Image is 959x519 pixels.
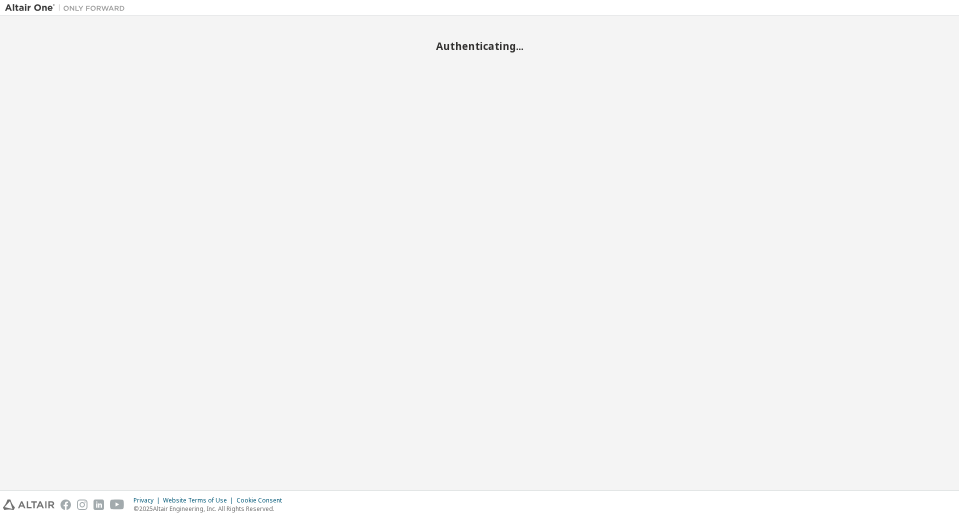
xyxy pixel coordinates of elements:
h2: Authenticating... [5,39,954,52]
img: youtube.svg [110,499,124,510]
img: facebook.svg [60,499,71,510]
div: Cookie Consent [236,496,288,504]
div: Website Terms of Use [163,496,236,504]
img: linkedin.svg [93,499,104,510]
p: © 2025 Altair Engineering, Inc. All Rights Reserved. [133,504,288,513]
div: Privacy [133,496,163,504]
img: instagram.svg [77,499,87,510]
img: Altair One [5,3,130,13]
img: altair_logo.svg [3,499,54,510]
